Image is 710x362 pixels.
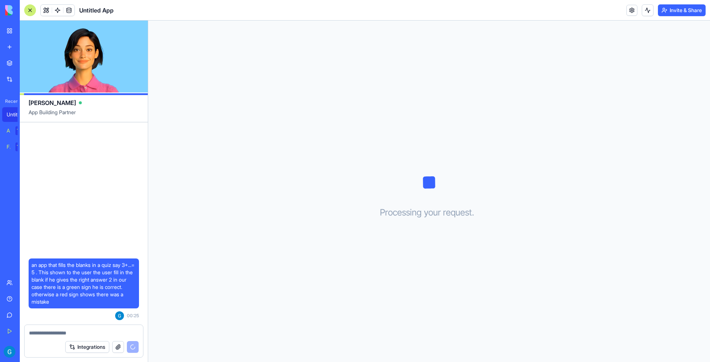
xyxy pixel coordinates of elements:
[115,311,124,320] img: ACg8ocLdrcF0lzsZlbUAEgZUTGbljaJKdolhsXEdJ1rfc2aFvcxHQQ=s96-c
[7,111,27,118] div: Untitled App
[2,98,18,104] span: Recent
[29,98,76,107] span: [PERSON_NAME]
[658,4,706,16] button: Invite & Share
[7,143,10,151] div: Feedback Form
[2,107,32,122] a: Untitled App
[29,109,139,122] span: App Building Partner
[380,207,479,218] h3: Processing your request
[4,346,15,358] img: ACg8ocLdrcF0lzsZlbUAEgZUTGbljaJKdolhsXEdJ1rfc2aFvcxHQQ=s96-c
[65,341,109,353] button: Integrations
[79,6,114,15] span: Untitled App
[32,261,136,305] span: an app that fills the blanks in a quiz say 3+...= 5 . This shown to the user the user fill in the...
[15,142,27,151] div: TRY
[15,126,27,135] div: TRY
[5,5,51,15] img: logo
[2,123,32,138] a: AI Logo GeneratorTRY
[7,127,10,134] div: AI Logo Generator
[2,140,32,154] a: Feedback FormTRY
[472,207,474,218] span: .
[127,313,139,319] span: 00:25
